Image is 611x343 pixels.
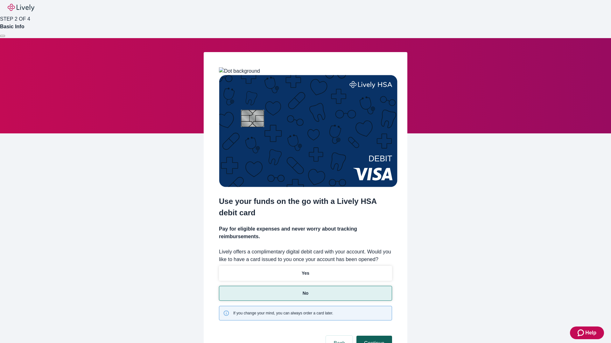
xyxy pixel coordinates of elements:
p: Yes [302,270,309,277]
img: Lively [8,4,34,11]
button: Yes [219,266,392,281]
h2: Use your funds on the go with a Lively HSA debit card [219,196,392,219]
h4: Pay for eligible expenses and never worry about tracking reimbursements. [219,225,392,240]
p: No [303,290,309,297]
img: Debit card [219,75,397,187]
button: No [219,286,392,301]
span: Help [585,329,596,337]
img: Dot background [219,67,260,75]
button: Zendesk support iconHelp [570,326,604,339]
svg: Zendesk support icon [578,329,585,337]
span: If you change your mind, you can always order a card later. [233,310,333,316]
label: Lively offers a complimentary digital debit card with your account. Would you like to have a card... [219,248,392,263]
